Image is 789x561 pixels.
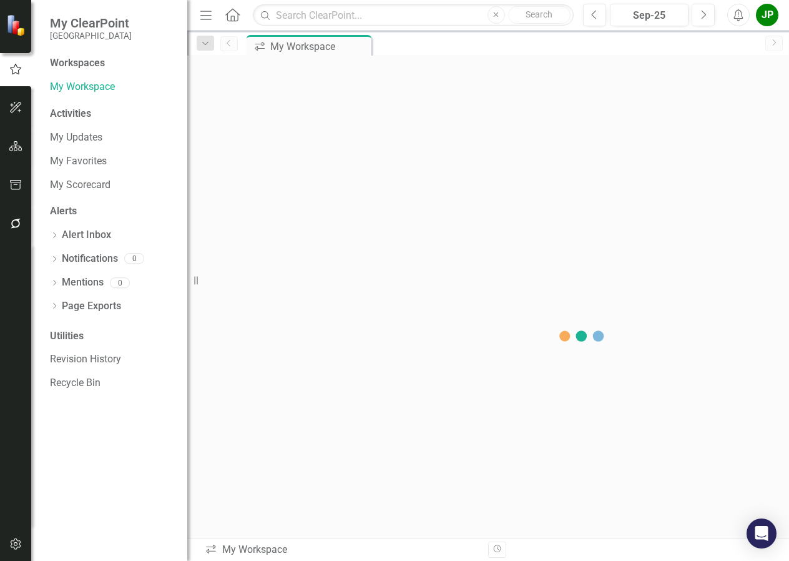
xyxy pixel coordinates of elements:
[110,277,130,288] div: 0
[62,299,121,314] a: Page Exports
[62,228,111,242] a: Alert Inbox
[614,8,684,23] div: Sep-25
[50,131,175,145] a: My Updates
[50,80,175,94] a: My Workspace
[508,6,571,24] button: Search
[50,376,175,390] a: Recycle Bin
[62,276,104,290] a: Mentions
[205,543,479,557] div: My Workspace
[526,9,552,19] span: Search
[50,31,132,41] small: [GEOGRAPHIC_DATA]
[50,204,175,219] div: Alerts
[50,16,132,31] span: My ClearPoint
[747,519,777,549] div: Open Intercom Messenger
[124,254,144,264] div: 0
[50,56,105,71] div: Workspaces
[253,4,574,26] input: Search ClearPoint...
[50,329,175,344] div: Utilities
[610,4,689,26] button: Sep-25
[50,154,175,169] a: My Favorites
[50,352,175,367] a: Revision History
[62,252,118,266] a: Notifications
[50,107,175,121] div: Activities
[50,178,175,192] a: My Scorecard
[756,4,778,26] button: JP
[270,39,368,54] div: My Workspace
[6,14,28,36] img: ClearPoint Strategy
